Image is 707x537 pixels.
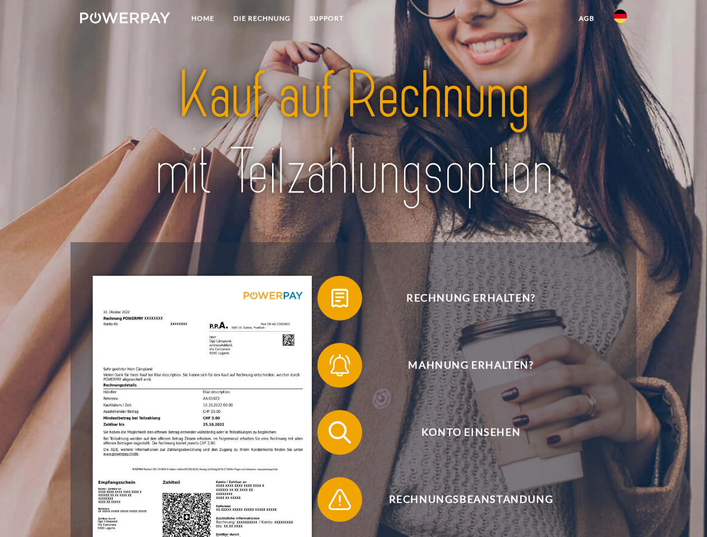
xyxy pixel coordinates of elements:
img: qb_bell.svg [326,351,354,379]
img: qb_search.svg [326,418,354,446]
button: Mahnung erhalten? [317,343,608,388]
span: Rechnung erhalten? [334,276,608,321]
button: Konto einsehen [317,410,608,455]
img: qb_bill.svg [326,284,354,312]
span: Rechnungsbeanstandung [334,477,608,522]
a: agb [569,8,604,29]
img: logo-powerpay-white.svg [80,12,170,23]
img: de [614,10,627,23]
img: title-powerpay_de.svg [107,54,600,214]
a: Home [182,8,224,29]
a: SUPPORT [300,8,353,29]
button: Rechnungsbeanstandung [317,477,608,522]
button: Rechnung erhalten? [317,276,608,321]
span: Mahnung erhalten? [334,343,608,388]
a: DIE RECHNUNG [224,8,300,29]
img: qb_warning.svg [326,486,354,514]
span: Konto einsehen [334,410,608,455]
